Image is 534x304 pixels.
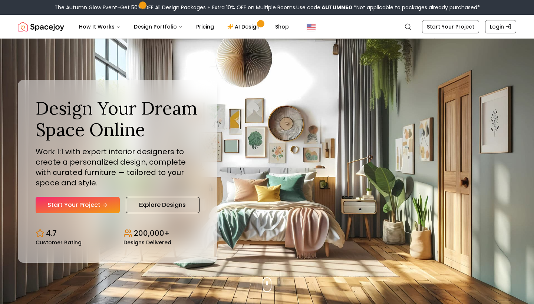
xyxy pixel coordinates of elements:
[126,197,200,213] a: Explore Designs
[18,19,64,34] img: Spacejoy Logo
[73,19,126,34] button: How It Works
[55,4,480,11] div: The Autumn Glow Event-Get 50% OFF All Design Packages + Extra 10% OFF on Multiple Rooms.
[352,4,480,11] span: *Not applicable to packages already purchased*
[18,15,516,39] nav: Global
[36,98,200,140] h1: Design Your Dream Space Online
[422,20,479,33] a: Start Your Project
[128,19,189,34] button: Design Portfolio
[36,146,200,188] p: Work 1:1 with expert interior designers to create a personalized design, complete with curated fu...
[73,19,295,34] nav: Main
[296,4,352,11] span: Use code:
[123,240,171,245] small: Designs Delivered
[190,19,220,34] a: Pricing
[18,19,64,34] a: Spacejoy
[307,22,316,31] img: United States
[36,240,82,245] small: Customer Rating
[134,228,169,238] p: 200,000+
[322,4,352,11] b: AUTUMN50
[46,228,57,238] p: 4.7
[36,222,200,245] div: Design stats
[269,19,295,34] a: Shop
[36,197,120,213] a: Start Your Project
[485,20,516,33] a: Login
[221,19,268,34] a: AI Design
